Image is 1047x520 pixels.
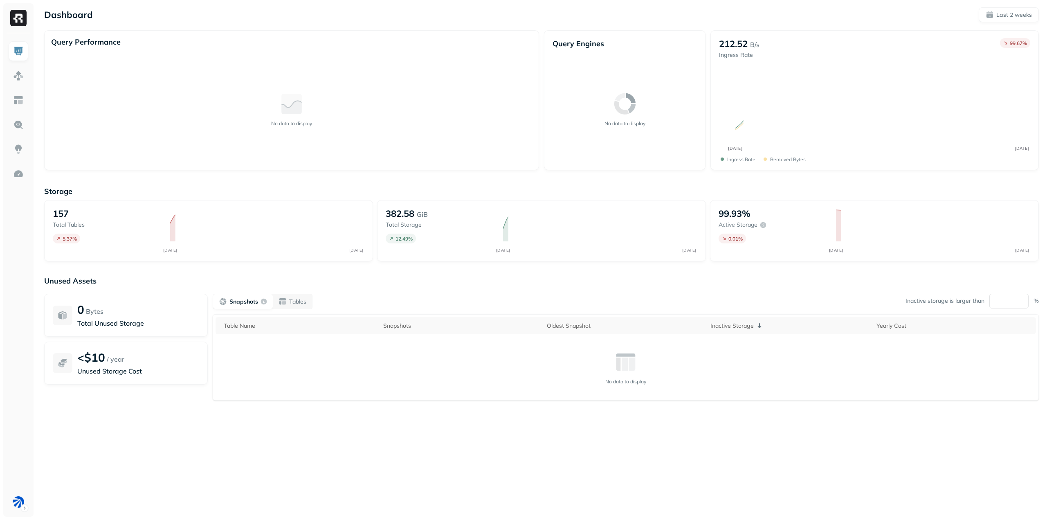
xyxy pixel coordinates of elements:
[979,7,1039,22] button: Last 2 weeks
[13,119,24,130] img: Query Explorer
[10,10,27,26] img: Ryft
[1010,40,1027,46] p: 99.67 %
[77,318,199,328] p: Total Unused Storage
[996,11,1032,19] p: Last 2 weeks
[605,378,646,385] p: No data to display
[728,236,743,242] p: 0.01 %
[224,322,375,330] div: Table Name
[271,120,312,126] p: No data to display
[905,297,984,305] p: Inactive storage is larger than
[77,366,199,376] p: Unused Storage Cost
[63,236,77,242] p: 5.37 %
[417,209,428,219] p: GiB
[383,322,539,330] div: Snapshots
[86,306,103,316] p: Bytes
[770,156,806,162] p: Removed bytes
[496,248,510,253] tspan: [DATE]
[750,40,759,50] p: B/s
[719,51,759,59] p: Ingress Rate
[719,221,757,229] p: Active storage
[44,187,1039,196] p: Storage
[77,302,84,317] p: 0
[553,39,697,48] p: Query Engines
[727,156,755,162] p: Ingress Rate
[163,248,177,253] tspan: [DATE]
[44,9,93,20] p: Dashboard
[682,248,696,253] tspan: [DATE]
[719,208,750,219] p: 99.93%
[1015,146,1029,151] tspan: [DATE]
[107,354,124,364] p: / year
[1034,297,1039,305] p: %
[876,322,1032,330] div: Yearly Cost
[77,350,105,365] p: <$10
[349,248,363,253] tspan: [DATE]
[229,298,258,306] p: Snapshots
[53,208,69,219] p: 157
[13,46,24,56] img: Dashboard
[289,298,306,306] p: Tables
[13,70,24,81] img: Assets
[719,38,748,50] p: 212.52
[386,208,414,219] p: 382.58
[386,221,495,229] p: Total storage
[395,236,413,242] p: 12.49 %
[829,248,843,253] tspan: [DATE]
[44,276,1039,286] p: Unused Assets
[13,496,24,508] img: BAM Staging
[53,221,162,229] p: Total tables
[604,120,645,126] p: No data to display
[710,322,754,330] p: Inactive Storage
[51,37,121,47] p: Query Performance
[728,146,743,151] tspan: [DATE]
[1015,248,1029,253] tspan: [DATE]
[13,169,24,179] img: Optimization
[13,95,24,106] img: Asset Explorer
[547,322,702,330] div: Oldest Snapshot
[13,144,24,155] img: Insights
